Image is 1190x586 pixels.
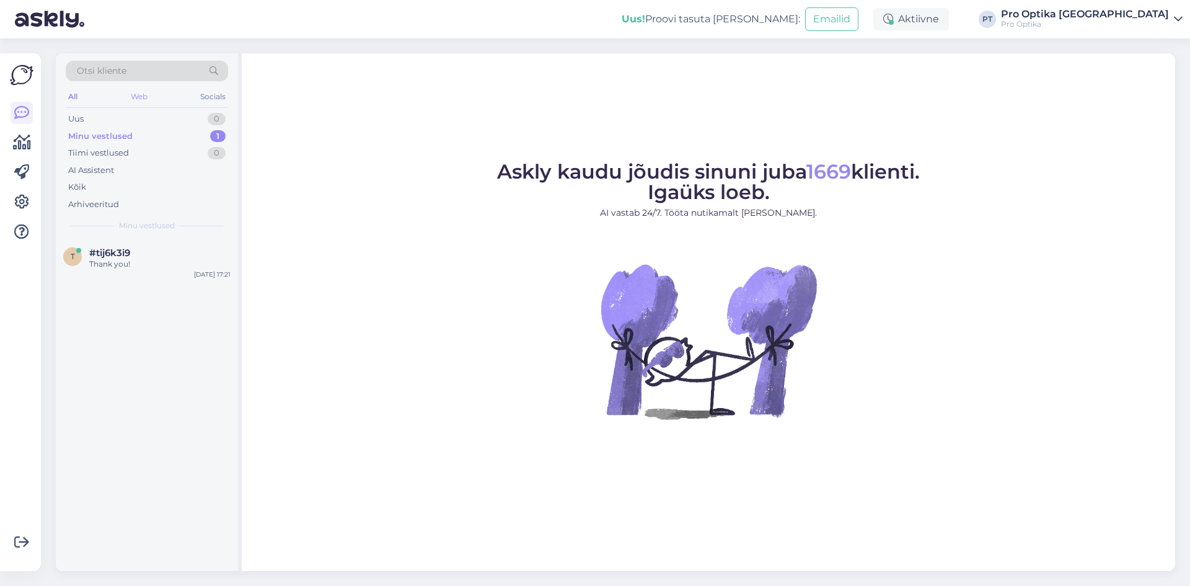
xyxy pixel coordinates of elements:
[68,130,133,143] div: Minu vestlused
[68,198,119,211] div: Arhiveeritud
[68,164,114,177] div: AI Assistent
[210,130,226,143] div: 1
[68,113,84,125] div: Uus
[194,270,231,279] div: [DATE] 17:21
[497,206,920,220] p: AI vastab 24/7. Tööta nutikamalt [PERSON_NAME].
[1001,9,1169,19] div: Pro Optika [GEOGRAPHIC_DATA]
[89,259,231,270] div: Thank you!
[979,11,996,28] div: PT
[89,247,130,259] span: #tij6k3i9
[622,13,645,25] b: Uus!
[71,252,75,261] span: t
[497,159,920,204] span: Askly kaudu jõudis sinuni juba klienti. Igaüks loeb.
[208,113,226,125] div: 0
[597,229,820,453] img: No Chat active
[119,220,175,231] span: Minu vestlused
[1001,19,1169,29] div: Pro Optika
[68,181,86,193] div: Kõik
[805,7,858,31] button: Emailid
[622,12,800,27] div: Proovi tasuta [PERSON_NAME]:
[1001,9,1183,29] a: Pro Optika [GEOGRAPHIC_DATA]Pro Optika
[66,89,80,105] div: All
[10,63,33,87] img: Askly Logo
[806,159,851,184] span: 1669
[208,147,226,159] div: 0
[68,147,129,159] div: Tiimi vestlused
[128,89,150,105] div: Web
[873,8,949,30] div: Aktiivne
[77,64,126,78] span: Otsi kliente
[198,89,228,105] div: Socials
